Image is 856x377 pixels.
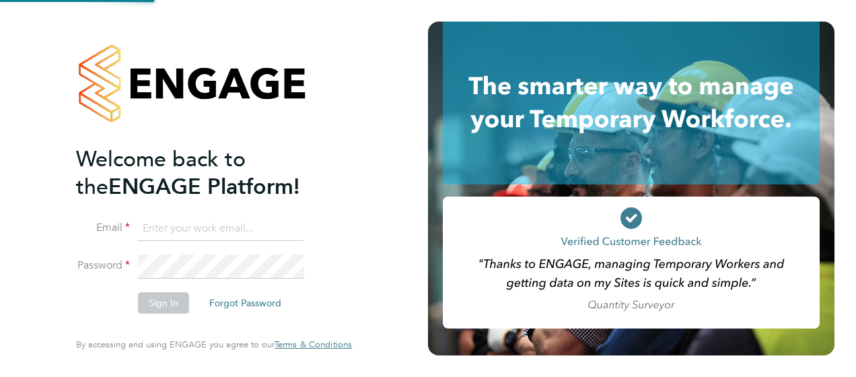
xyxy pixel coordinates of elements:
button: Forgot Password [199,292,292,314]
span: Terms & Conditions [275,339,352,350]
span: By accessing and using ENGAGE you agree to our [76,339,352,350]
a: Terms & Conditions [275,339,352,350]
label: Password [76,259,130,273]
span: Welcome back to the [76,146,246,200]
input: Enter your work email... [138,217,304,241]
label: Email [76,221,130,235]
h2: ENGAGE Platform! [76,145,338,201]
button: Sign In [138,292,189,314]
